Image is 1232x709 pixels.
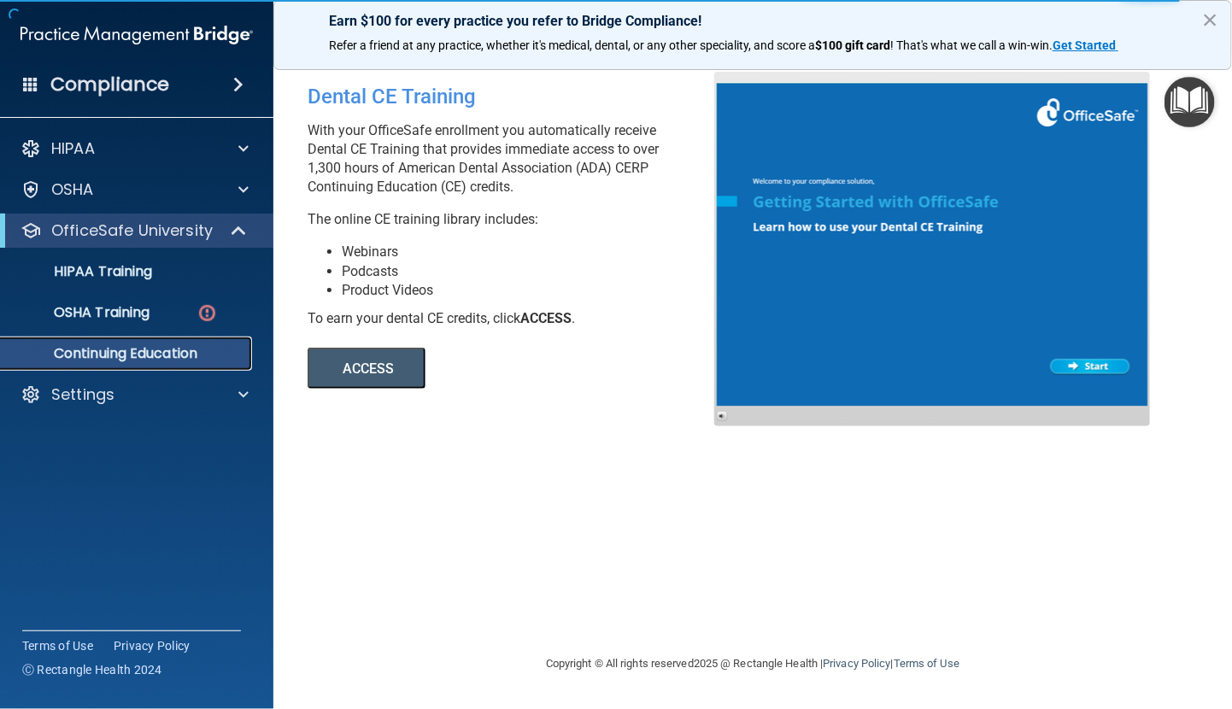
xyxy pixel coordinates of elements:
[308,363,775,376] a: ACCESS
[51,138,95,159] p: HIPAA
[11,345,244,362] p: Continuing Education
[342,262,727,281] li: Podcasts
[1165,77,1215,127] button: Open Resource Center
[329,13,1176,29] p: Earn $100 for every practice you refer to Bridge Compliance!
[308,121,727,196] p: With your OfficeSafe enrollment you automatically receive Dental CE Training that provides immedi...
[308,72,727,121] div: Dental CE Training
[51,384,114,405] p: Settings
[1053,38,1116,52] strong: Get Started
[890,38,1053,52] span: ! That's what we call a win-win.
[520,310,572,326] b: ACCESS
[894,657,959,670] a: Terms of Use
[815,38,890,52] strong: $100 gift card
[51,220,213,241] p: OfficeSafe University
[21,179,249,200] a: OSHA
[1202,6,1218,33] button: Close
[441,636,1065,691] div: Copyright © All rights reserved 2025 @ Rectangle Health | |
[21,384,249,405] a: Settings
[50,73,169,97] h4: Compliance
[1053,38,1118,52] a: Get Started
[114,637,191,654] a: Privacy Policy
[22,661,162,678] span: Ⓒ Rectangle Health 2024
[308,348,425,389] button: ACCESS
[308,309,727,328] div: To earn your dental CE credits, click .
[342,281,727,300] li: Product Videos
[22,637,93,654] a: Terms of Use
[342,243,727,261] li: Webinars
[11,263,152,280] p: HIPAA Training
[329,38,815,52] span: Refer a friend at any practice, whether it's medical, dental, or any other speciality, and score a
[21,220,248,241] a: OfficeSafe University
[21,138,249,159] a: HIPAA
[21,18,253,52] img: PMB logo
[823,657,890,670] a: Privacy Policy
[51,179,94,200] p: OSHA
[197,302,218,324] img: danger-circle.6113f641.png
[308,210,727,229] p: The online CE training library includes:
[11,304,150,321] p: OSHA Training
